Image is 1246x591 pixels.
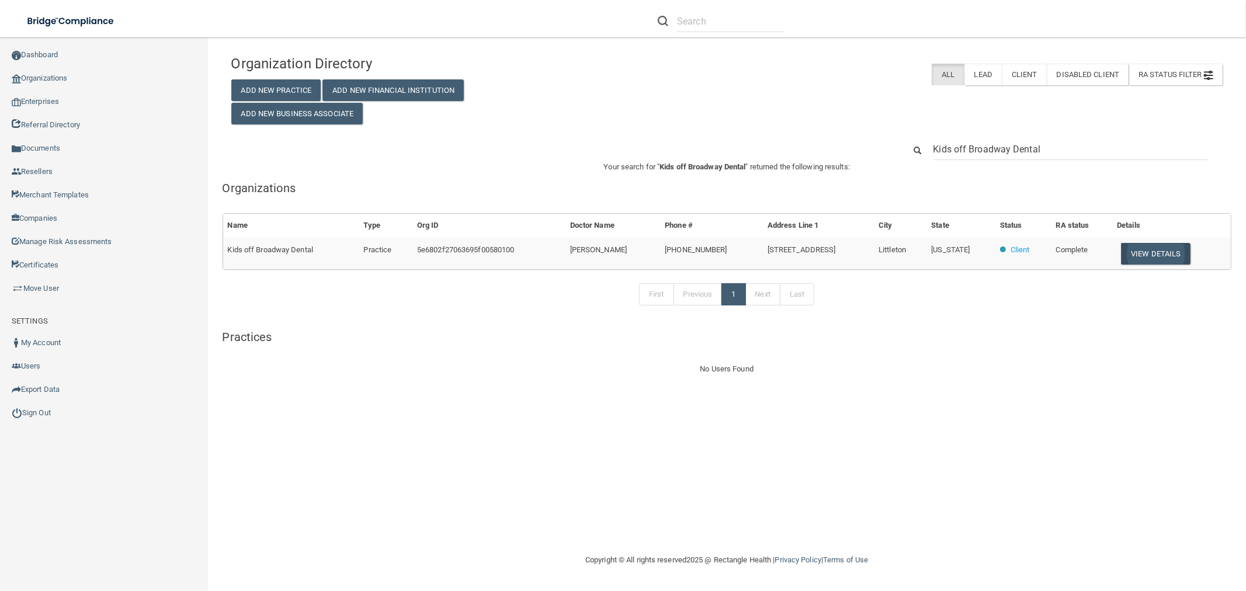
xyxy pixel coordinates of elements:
img: briefcase.64adab9b.png [12,283,23,294]
img: ic_user_dark.df1a06c3.png [12,338,21,347]
span: Littleton [879,245,906,254]
img: bridge_compliance_login_screen.278c3ca4.svg [18,9,125,33]
span: [US_STATE] [932,245,970,254]
span: [STREET_ADDRESS] [768,245,836,254]
img: ic_reseller.de258add.png [12,167,21,176]
span: Complete [1056,245,1088,254]
button: Add New Financial Institution [322,79,464,101]
th: RA status [1051,214,1113,238]
button: Add New Business Associate [231,103,363,124]
button: Add New Practice [231,79,321,101]
img: organization-icon.f8decf85.png [12,74,21,84]
span: [PHONE_NUMBER] [665,245,727,254]
th: Org ID [412,214,565,238]
img: ic-search.3b580494.png [658,16,668,26]
input: Search [933,138,1208,160]
th: Doctor Name [565,214,661,238]
h4: Organization Directory [231,56,550,71]
th: Name [223,214,359,238]
label: SETTINGS [12,314,48,328]
label: Disabled Client [1047,64,1129,85]
label: Lead [964,64,1002,85]
a: Terms of Use [823,555,868,564]
label: All [932,64,964,85]
th: State [927,214,996,238]
a: Next [745,283,780,305]
th: Type [359,214,413,238]
input: Search [677,11,784,32]
iframe: Drift Widget Chat Controller [1045,509,1232,555]
th: Details [1112,214,1231,238]
img: icon-documents.8dae5593.png [12,144,21,154]
div: No Users Found [223,362,1232,376]
img: ic_dashboard_dark.d01f4a41.png [12,51,21,60]
a: Last [780,283,814,305]
p: Client [1011,243,1030,257]
h5: Practices [223,331,1232,343]
p: Your search for " " returned the following results: [223,160,1232,174]
span: RA Status Filter [1139,70,1213,79]
h5: Organizations [223,182,1232,194]
th: Status [995,214,1051,238]
th: City [874,214,926,238]
span: Kids off Broadway Dental [228,245,313,254]
a: Privacy Policy [775,555,821,564]
span: 5e6802f27063695f00580100 [417,245,514,254]
img: icon-users.e205127d.png [12,361,21,371]
label: Client [1002,64,1047,85]
button: View Details [1121,243,1190,265]
img: icon-export.b9366987.png [12,385,21,394]
th: Address Line 1 [763,214,874,238]
a: Previous [674,283,723,305]
span: [PERSON_NAME] [570,245,627,254]
a: 1 [721,283,745,305]
img: icon-filter@2x.21656d0b.png [1204,71,1213,80]
span: Kids off Broadway Dental [660,162,745,171]
div: Copyright © All rights reserved 2025 @ Rectangle Health | | [513,541,940,579]
span: Practice [364,245,392,254]
img: ic_power_dark.7ecde6b1.png [12,408,22,418]
img: enterprise.0d942306.png [12,98,21,106]
a: First [639,283,674,305]
th: Phone # [660,214,763,238]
